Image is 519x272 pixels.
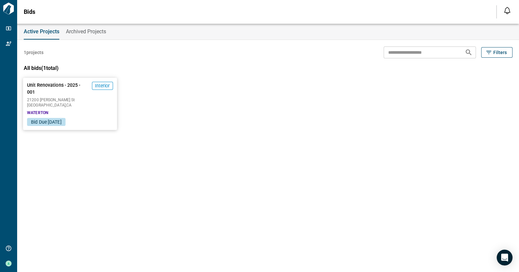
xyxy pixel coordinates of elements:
span: 1 projects [24,49,43,56]
span: WATERTON [27,110,48,115]
button: Search projects [462,46,475,59]
div: Open Intercom Messenger [497,250,512,265]
span: Interior [95,82,110,89]
button: Filters [481,47,512,58]
span: [GEOGRAPHIC_DATA] , CA [27,103,113,107]
span: Filters [493,49,507,56]
span: Bid Due [DATE] [31,119,61,125]
span: Archived Projects [66,28,106,35]
div: base tabs [17,24,519,40]
span: 21200 [PERSON_NAME] St [27,98,113,102]
span: Unit Renovations - 2025 - 001 [27,82,89,95]
span: Active Projects [24,28,59,35]
button: Open notification feed [502,5,512,16]
span: Bids [24,9,35,15]
span: All bids ( 1 total) [24,65,59,71]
